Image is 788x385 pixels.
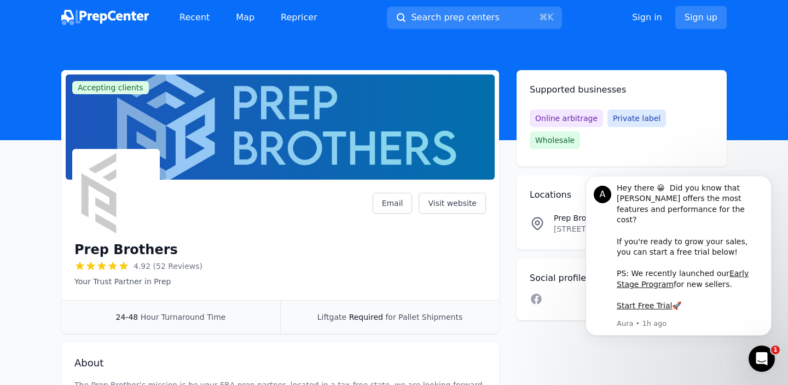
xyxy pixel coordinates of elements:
p: [STREET_ADDRESS][US_STATE] [554,223,675,234]
a: Sign up [675,6,727,29]
img: PrepCenter [61,10,149,25]
span: Accepting clients [72,81,149,94]
button: Search prep centers⌘K [387,7,562,29]
kbd: K [548,12,554,22]
h1: Prep Brothers [74,241,178,258]
span: 1 [771,346,780,354]
a: Repricer [272,7,326,28]
kbd: ⌘ [539,12,548,22]
a: Map [227,7,263,28]
span: Liftgate [317,313,346,321]
a: Sign in [632,11,662,24]
h2: Locations [530,188,714,202]
span: 24-48 [116,313,138,321]
iframe: Intercom live chat [749,346,775,372]
span: Search prep centers [411,11,499,24]
span: Required [349,313,383,321]
span: Private label [607,110,666,127]
a: Visit website [419,193,486,214]
span: for Pallet Shipments [385,313,462,321]
span: Wholesale [530,131,580,149]
h2: Supported businesses [530,83,714,96]
h2: Social profiles [530,272,714,285]
img: Prep Brothers [74,151,158,234]
span: Hour Turnaround Time [141,313,226,321]
span: 4.92 (52 Reviews) [134,261,202,272]
a: Email [373,193,413,214]
p: Your Trust Partner in Prep [74,276,202,287]
iframe: Intercom notifications message [569,170,788,355]
span: Online arbitrage [530,110,603,127]
p: Prep Brothers Location [554,212,675,223]
h2: About [74,355,486,371]
a: Recent [171,7,218,28]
